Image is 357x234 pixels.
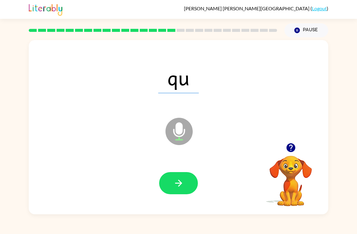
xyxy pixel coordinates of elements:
[184,5,310,11] span: [PERSON_NAME] [PERSON_NAME][GEOGRAPHIC_DATA]
[260,146,321,207] video: Your browser must support playing .mp4 files to use Literably. Please try using another browser.
[158,62,199,93] span: qu
[29,2,62,16] img: Literably
[284,23,328,37] button: Pause
[312,5,327,11] a: Logout
[184,5,328,11] div: ( )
